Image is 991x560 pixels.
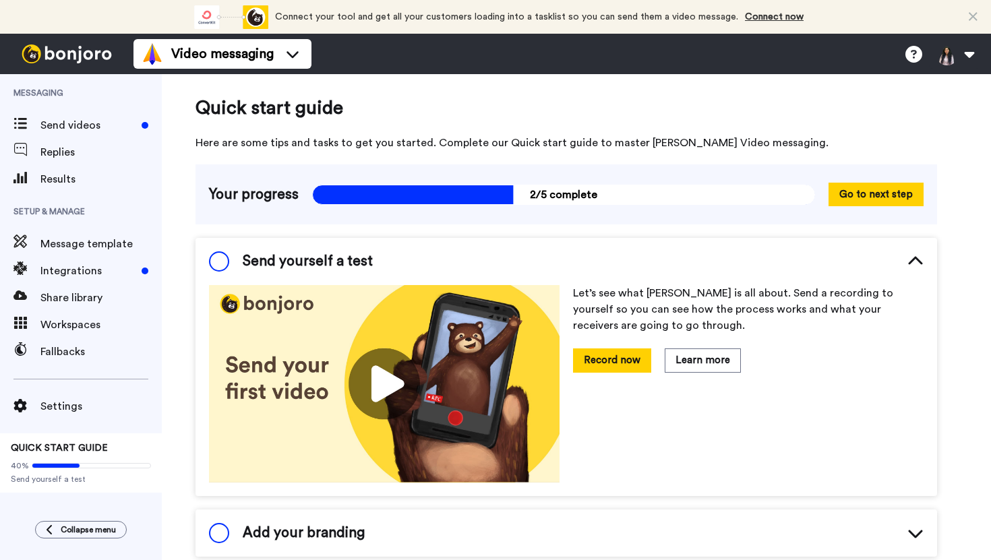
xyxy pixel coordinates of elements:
span: Send yourself a test [243,251,373,272]
span: Results [40,171,162,187]
span: Send yourself a test [11,474,151,485]
span: QUICK START GUIDE [11,443,108,453]
span: Fallbacks [40,344,162,360]
span: Collapse menu [61,524,116,535]
img: 178eb3909c0dc23ce44563bdb6dc2c11.jpg [209,285,560,483]
span: Integrations [40,263,136,279]
span: Quick start guide [196,94,937,121]
span: Replies [40,144,162,160]
span: Send videos [40,117,136,133]
span: Share library [40,290,162,306]
span: Workspaces [40,317,162,333]
span: Your progress [209,185,299,205]
span: Video messaging [171,44,274,63]
img: vm-color.svg [142,43,163,65]
span: Connect your tool and get all your customers loading into a tasklist so you can send them a video... [275,12,738,22]
a: Connect now [745,12,804,22]
span: Add your branding [243,523,365,543]
button: Record now [573,348,651,372]
span: 40% [11,460,29,471]
span: Message template [40,236,162,252]
img: bj-logo-header-white.svg [16,44,117,63]
span: Settings [40,398,162,414]
div: animation [194,5,268,29]
span: 2/5 complete [312,185,815,205]
button: Learn more [665,348,741,372]
span: Here are some tips and tasks to get you started. Complete our Quick start guide to master [PERSON... [196,135,937,151]
p: Let’s see what [PERSON_NAME] is all about. Send a recording to yourself so you can see how the pr... [573,285,924,334]
button: Collapse menu [35,521,127,538]
button: Go to next step [829,183,924,206]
